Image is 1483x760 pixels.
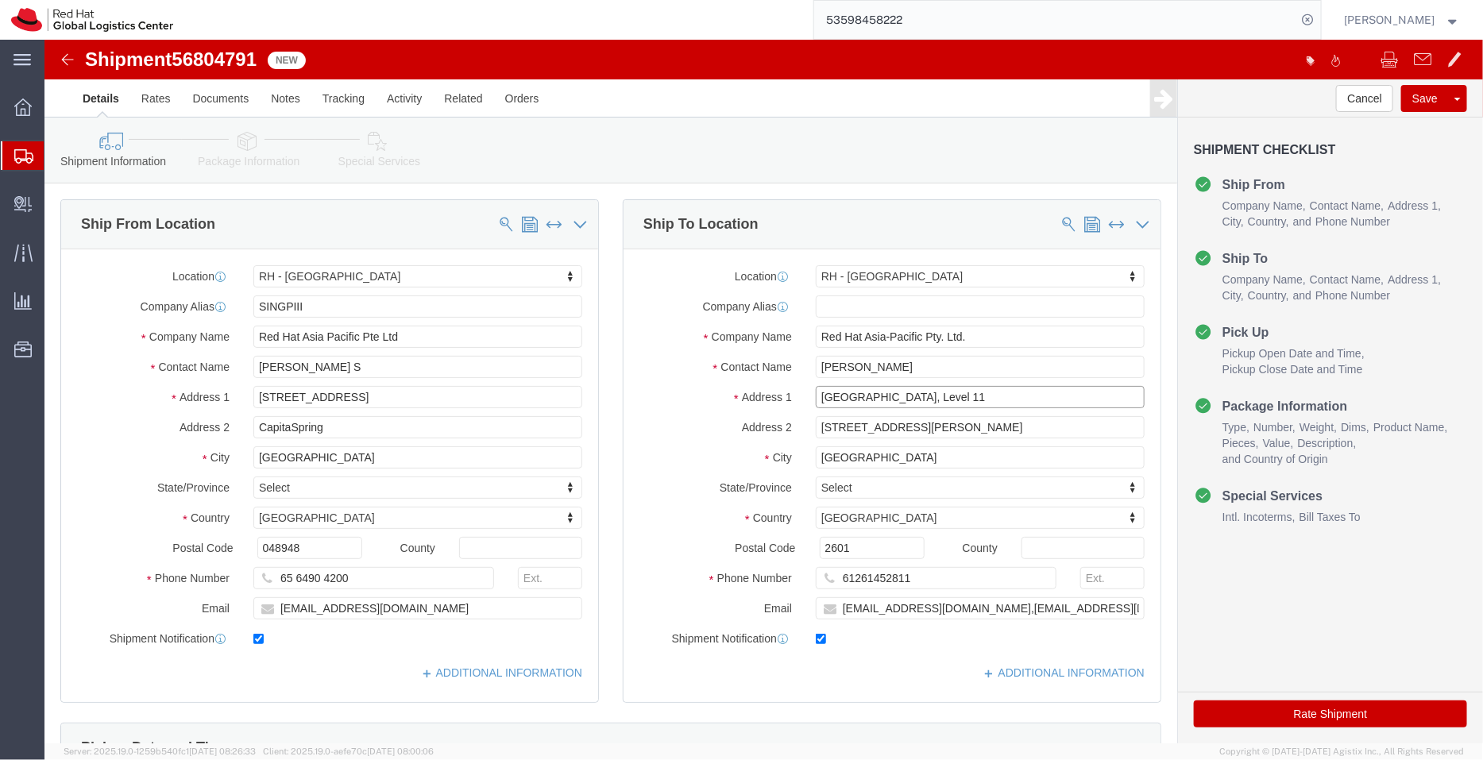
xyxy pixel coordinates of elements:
iframe: FS Legacy Container [44,40,1483,743]
span: Pallav Sen Gupta [1345,11,1435,29]
span: Copyright © [DATE]-[DATE] Agistix Inc., All Rights Reserved [1219,745,1464,758]
img: logo [11,8,173,32]
span: [DATE] 08:26:33 [189,746,256,756]
span: Client: 2025.19.0-aefe70c [263,746,434,756]
span: Server: 2025.19.0-1259b540fc1 [64,746,256,756]
input: Search for shipment number, reference number [814,1,1297,39]
button: [PERSON_NAME] [1344,10,1462,29]
span: [DATE] 08:00:06 [367,746,434,756]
